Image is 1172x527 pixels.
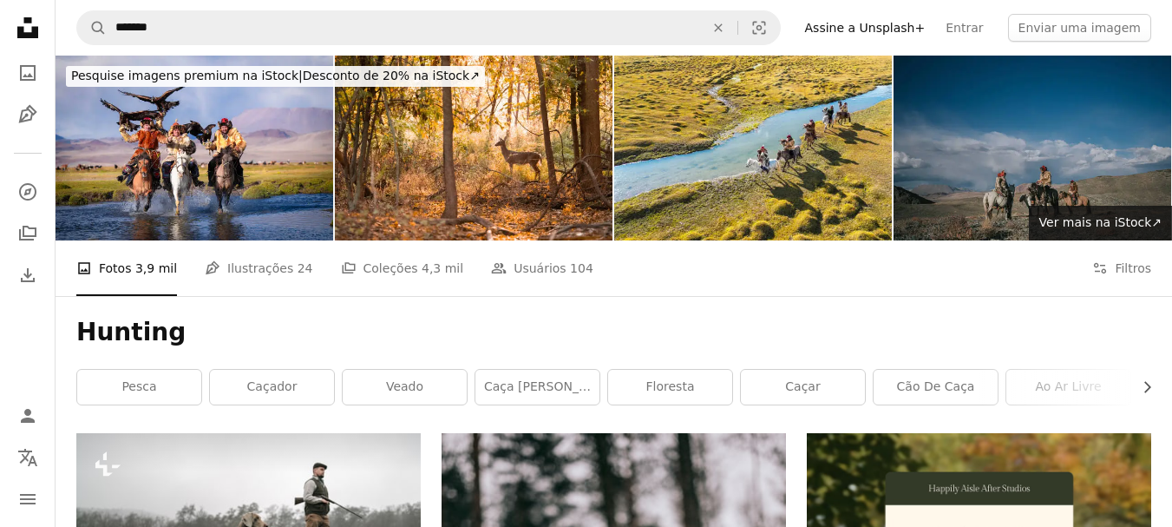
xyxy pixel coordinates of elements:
[10,56,45,90] a: Fotos
[894,56,1171,240] img: Group of Kazakh eagle hunters riding horses in Bayan Olgii, West Mongolia
[1131,370,1151,405] button: rolar lista para a direita
[795,14,936,42] a: Assine a Unsplash+
[10,440,45,475] button: Idioma
[874,370,998,405] a: cão de caça
[343,370,467,405] a: veado
[298,259,313,278] span: 24
[608,370,732,405] a: floresta
[76,10,781,45] form: Pesquise conteúdo visual em todo o site
[71,69,303,82] span: Pesquise imagens premium na iStock |
[10,97,45,132] a: Ilustrações
[475,370,599,405] a: caça [PERSON_NAME]
[56,56,333,240] img: grupo de caçadores de águias cazaques montados em cavalos cruzando o rio Bayan Olgii, Mongólia Oc...
[341,240,464,296] a: Coleções 4,3 mil
[1039,215,1162,229] span: Ver mais na iStock ↗
[10,216,45,251] a: Coleções
[210,370,334,405] a: caçador
[738,11,780,44] button: Pesquisa visual
[76,317,1151,348] h1: Hunting
[614,56,892,240] img: group of Kazakh eagle hunters riding horses along river Bayan Olgii, West Mongolia
[1029,206,1172,240] a: Ver mais na iStock↗
[422,259,463,278] span: 4,3 mil
[205,240,312,296] a: Ilustrações 24
[741,370,865,405] a: caçar
[66,66,485,87] div: Desconto de 20% na iStock ↗
[335,56,612,240] img: White-tailed Deer in Woods in New Jersey
[77,370,201,405] a: pesca
[1092,240,1151,296] button: Filtros
[699,11,737,44] button: Limpar
[1006,370,1130,405] a: ao ar livre
[935,14,993,42] a: Entrar
[570,259,593,278] span: 104
[10,482,45,517] button: Menu
[10,399,45,433] a: Entrar / Cadastrar-se
[491,240,593,296] a: Usuários 104
[10,175,45,209] a: Explorar
[1008,14,1151,42] button: Enviar uma imagem
[10,258,45,293] a: Histórico de downloads
[77,11,107,44] button: Pesquise na Unsplash
[56,56,495,97] a: Pesquise imagens premium na iStock|Desconto de 20% na iStock↗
